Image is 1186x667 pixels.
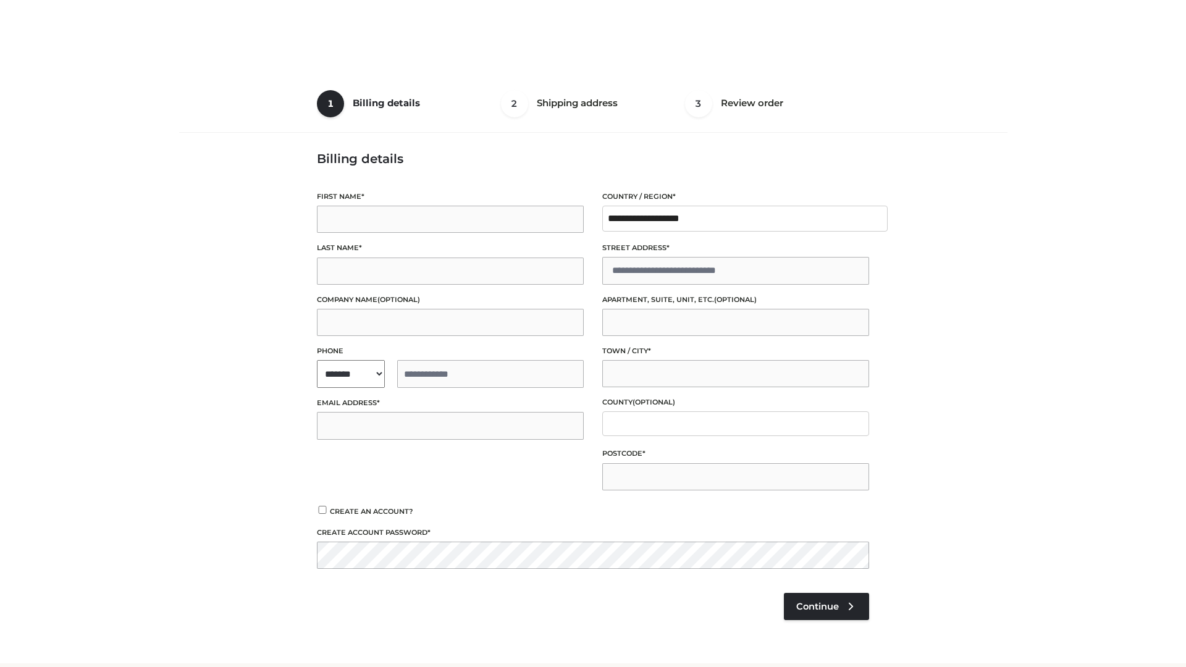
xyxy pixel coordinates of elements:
span: 1 [317,90,344,117]
span: Review order [721,97,783,109]
span: 2 [501,90,528,117]
span: 3 [685,90,712,117]
label: Street address [602,242,869,254]
span: (optional) [377,295,420,304]
span: Continue [796,601,839,612]
span: Billing details [353,97,420,109]
label: Email address [317,397,584,409]
span: (optional) [633,398,675,406]
span: Shipping address [537,97,618,109]
label: Create account password [317,527,869,539]
label: Company name [317,294,584,306]
a: Continue [784,593,869,620]
input: Create an account? [317,506,328,514]
span: Create an account? [330,507,413,516]
label: Phone [317,345,584,357]
span: (optional) [714,295,757,304]
label: Last name [317,242,584,254]
label: Country / Region [602,191,869,203]
label: Postcode [602,448,869,459]
label: County [602,396,869,408]
label: Town / City [602,345,869,357]
label: Apartment, suite, unit, etc. [602,294,869,306]
label: First name [317,191,584,203]
h3: Billing details [317,151,869,166]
